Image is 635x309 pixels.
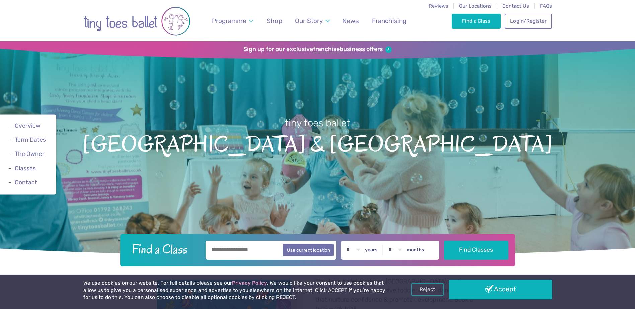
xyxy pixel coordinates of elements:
span: Programme [212,17,246,25]
a: Contact Us [502,3,529,9]
strong: franchise [313,46,340,53]
small: tiny toes ballet [285,117,350,129]
a: Reviews [429,3,448,9]
a: Term Dates [15,137,46,143]
button: Find Classes [444,241,508,260]
a: Contact [15,179,37,186]
a: Privacy Policy [232,280,267,286]
a: Find a Class [452,14,501,28]
span: [GEOGRAPHIC_DATA] & [GEOGRAPHIC_DATA] [12,130,623,157]
a: Our Story [292,13,333,29]
a: FAQs [540,3,552,9]
h2: Find a Class [127,241,201,257]
a: Programme [209,13,256,29]
a: The Owner [15,151,45,158]
a: Overview [15,122,41,129]
span: Our Story [295,17,323,25]
a: Login/Register [505,14,552,28]
a: Our Locations [459,3,492,9]
img: tiny toes ballet [83,4,190,38]
a: News [339,13,362,29]
label: months [407,247,424,253]
span: Franchising [372,17,406,25]
a: Shop [263,13,285,29]
p: We use cookies on our website. For full details please see our . We would like your consent to us... [83,280,388,301]
button: Use current location [283,244,334,256]
a: Accept [449,280,552,299]
a: Classes [15,165,36,172]
span: Shop [267,17,282,25]
label: years [365,247,378,253]
a: Franchising [369,13,409,29]
span: News [342,17,359,25]
a: Reject [411,283,444,296]
a: Sign up for our exclusivefranchisebusiness offers [243,46,392,53]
